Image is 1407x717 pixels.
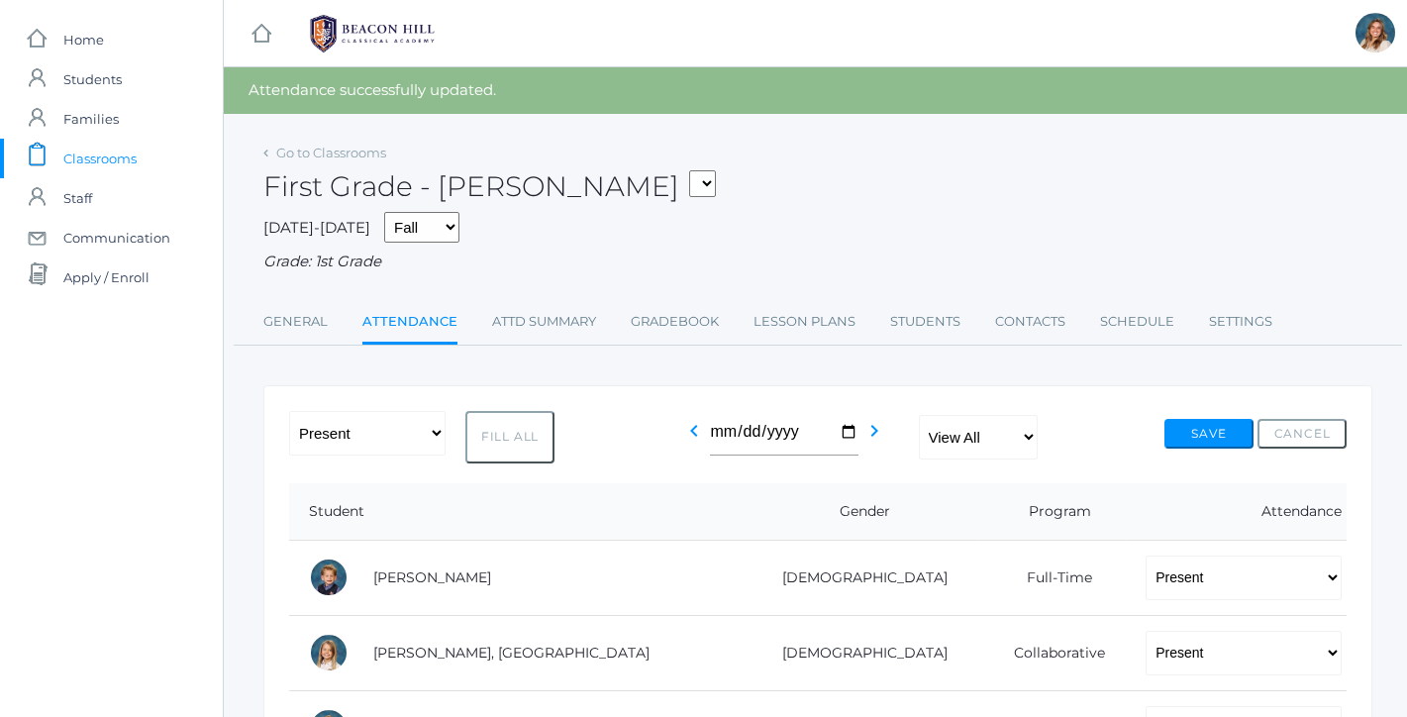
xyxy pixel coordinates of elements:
[362,302,457,345] a: Attendance
[289,483,737,541] th: Student
[263,171,716,202] h2: First Grade - [PERSON_NAME]
[276,145,386,160] a: Go to Classrooms
[995,302,1065,342] a: Contacts
[263,302,328,342] a: General
[862,419,886,443] i: chevron_right
[631,302,719,342] a: Gradebook
[682,419,706,443] i: chevron_left
[465,411,554,463] button: Fill All
[1257,419,1347,449] button: Cancel
[63,59,122,99] span: Students
[737,615,978,690] td: [DEMOGRAPHIC_DATA]
[978,483,1126,541] th: Program
[754,302,855,342] a: Lesson Plans
[737,483,978,541] th: Gender
[309,633,349,672] div: Isla Armstrong
[373,644,650,662] a: [PERSON_NAME], [GEOGRAPHIC_DATA]
[1164,419,1254,449] button: Save
[63,139,137,178] span: Classrooms
[63,218,170,257] span: Communication
[263,251,1372,273] div: Grade: 1st Grade
[682,428,706,447] a: chevron_left
[309,558,349,597] div: Nolan Alstot
[978,615,1126,690] td: Collaborative
[492,302,596,342] a: Attd Summary
[263,218,370,237] span: [DATE]-[DATE]
[1209,302,1272,342] a: Settings
[224,67,1407,114] div: Attendance successfully updated.
[1126,483,1347,541] th: Attendance
[862,428,886,447] a: chevron_right
[63,99,119,139] span: Families
[737,540,978,615] td: [DEMOGRAPHIC_DATA]
[63,257,150,297] span: Apply / Enroll
[373,568,491,586] a: [PERSON_NAME]
[63,20,104,59] span: Home
[298,9,447,58] img: BHCALogos-05-308ed15e86a5a0abce9b8dd61676a3503ac9727e845dece92d48e8588c001991.png
[890,302,960,342] a: Students
[1100,302,1174,342] a: Schedule
[63,178,92,218] span: Staff
[1356,13,1395,52] div: Liv Barber
[978,540,1126,615] td: Full-Time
